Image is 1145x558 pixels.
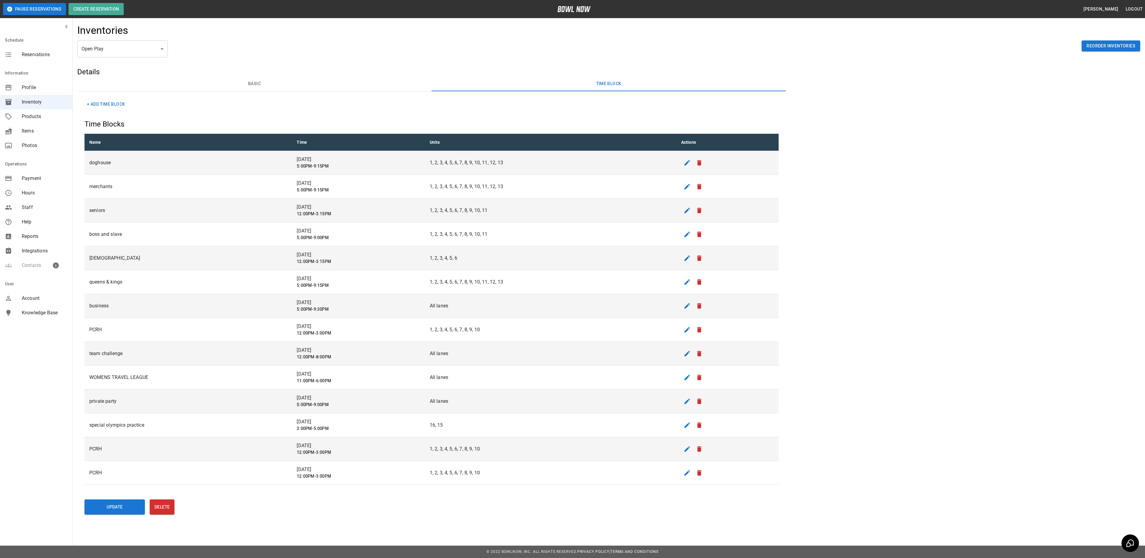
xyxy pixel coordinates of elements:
[297,402,420,408] h6: 5:00PM-9:00PM
[676,134,779,151] th: Actions
[297,299,420,306] p: [DATE]
[1081,4,1121,15] button: [PERSON_NAME]
[693,181,705,193] button: remove
[430,469,671,476] p: 1, 2, 3, 4, 5, 6, 7, 8, 9, 10
[297,258,420,265] h6: 12:00PM-3:15PM
[297,394,420,402] p: [DATE]
[681,300,693,312] button: edit
[681,443,693,455] button: edit
[557,6,591,12] img: logo
[297,275,420,282] p: [DATE]
[22,233,68,240] span: Reports
[693,395,705,407] button: remove
[85,499,145,515] button: Update
[611,550,659,554] a: Terms and Conditions
[693,467,705,479] button: remove
[22,309,68,316] span: Knowledge Base
[1082,40,1140,52] button: Reorder Inventories
[89,278,287,286] p: queens & kings
[297,163,420,170] h6: 5:00PM-9:15PM
[681,181,693,193] button: edit
[681,276,693,288] button: edit
[297,204,420,211] p: [DATE]
[297,235,420,241] h6: 5:00PM-9:00PM
[89,255,287,262] p: [DEMOGRAPHIC_DATA]
[430,422,671,429] p: 16, 15
[297,378,420,384] h6: 11:00PM-6:00PM
[297,354,420,361] h6: 12:00PM-8:00PM
[22,218,68,226] span: Help
[85,119,779,129] h5: Time Blocks
[430,207,671,214] p: 1, 2, 3, 4, 5, 6, 7, 8, 9, 10, 11
[681,204,693,216] button: edit
[297,370,420,378] p: [DATE]
[430,231,671,238] p: 1, 2, 3, 4, 5, 6, 7, 8, 9, 10, 11
[430,159,671,166] p: 1, 2, 3, 4, 5, 6, 7, 8, 9, 10, 11, 12, 13
[89,159,287,166] p: doghouse
[89,445,287,453] p: PCRH
[430,255,671,262] p: 1, 2, 3, 4, 5, 6
[297,156,420,163] p: [DATE]
[22,295,68,302] span: Account
[693,300,705,312] button: remove
[297,442,420,449] p: [DATE]
[297,282,420,289] h6: 5:00PM-9:15PM
[89,422,287,429] p: special olympics practice
[77,40,168,57] div: Open Play
[430,326,671,333] p: 1, 2, 3, 4, 5, 6, 7, 8, 9, 10
[693,228,705,240] button: remove
[77,77,432,91] button: Basic
[22,113,68,120] span: Products
[430,398,671,405] p: All lanes
[3,3,66,15] button: Pause Reservations
[89,231,287,238] p: boss and slave
[693,204,705,216] button: remove
[22,98,68,106] span: Inventory
[77,77,786,91] div: basic tabs example
[22,189,68,197] span: Hours
[681,371,693,383] button: edit
[693,252,705,264] button: remove
[430,374,671,381] p: All lanes
[297,227,420,235] p: [DATE]
[430,445,671,453] p: 1, 2, 3, 4, 5, 6, 7, 8, 9, 10
[22,204,68,211] span: Staff
[297,251,420,258] p: [DATE]
[693,443,705,455] button: remove
[681,419,693,431] button: edit
[693,348,705,360] button: remove
[292,134,425,151] th: Time
[681,228,693,240] button: edit
[22,127,68,135] span: Items
[77,67,786,77] h5: Details
[430,183,671,190] p: 1, 2, 3, 4, 5, 6, 7, 8, 9, 10, 11, 12, 13
[430,302,671,309] p: All lanes
[430,278,671,286] p: 1, 2, 3, 4, 5, 6, 7, 8, 9, 10, 11, 12, 13
[297,211,420,217] h6: 12:00PM-3:15PM
[297,323,420,330] p: [DATE]
[85,134,292,151] th: Name
[297,418,420,425] p: [DATE]
[297,347,420,354] p: [DATE]
[85,99,127,110] button: + Add Time Block
[89,374,287,381] p: WOMENS TRAVEL LEAGUE
[85,134,779,485] table: sticky table
[77,24,129,37] h4: Inventories
[681,348,693,360] button: edit
[681,157,693,169] button: edit
[681,467,693,479] button: edit
[432,77,786,91] button: Time Block
[89,326,287,333] p: PCRH
[425,134,676,151] th: Units
[22,84,68,91] span: Profile
[297,473,420,480] h6: 12:00PM-3:00PM
[297,466,420,473] p: [DATE]
[150,499,174,515] button: Delete
[89,302,287,309] p: business
[577,550,609,554] a: Privacy Policy
[297,306,420,313] h6: 5:00PM-9:30PM
[693,371,705,383] button: remove
[681,395,693,407] button: edit
[22,142,68,149] span: Photos
[486,550,577,554] span: © 2022 BowlNow, Inc. All Rights Reserved.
